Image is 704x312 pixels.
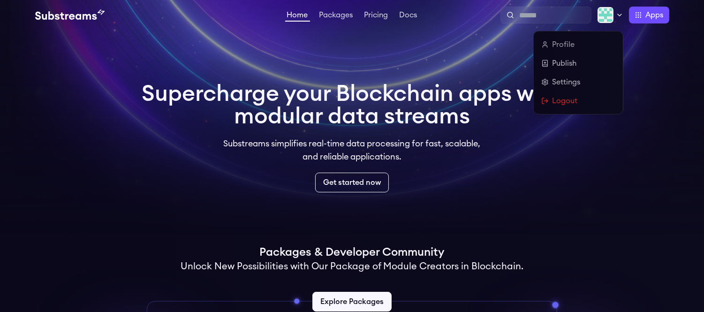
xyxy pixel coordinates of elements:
[398,11,419,21] a: Docs
[35,9,105,21] img: Substream's logo
[318,11,355,21] a: Packages
[541,58,615,69] a: Publish
[541,76,615,88] a: Settings
[312,292,392,312] a: Explore Packages
[285,11,310,22] a: Home
[142,83,562,128] h1: Supercharge your Blockchain apps with modular data streams
[597,7,614,23] img: Profile
[541,95,615,107] a: Logout
[646,9,664,21] span: Apps
[541,39,615,50] a: Profile
[181,260,523,273] h2: Unlock New Possibilities with Our Package of Module Creators in Blockchain.
[217,137,487,163] p: Substreams simplifies real-time data processing for fast, scalable, and reliable applications.
[363,11,390,21] a: Pricing
[315,173,389,192] a: Get started now
[260,245,445,260] h1: Packages & Developer Community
